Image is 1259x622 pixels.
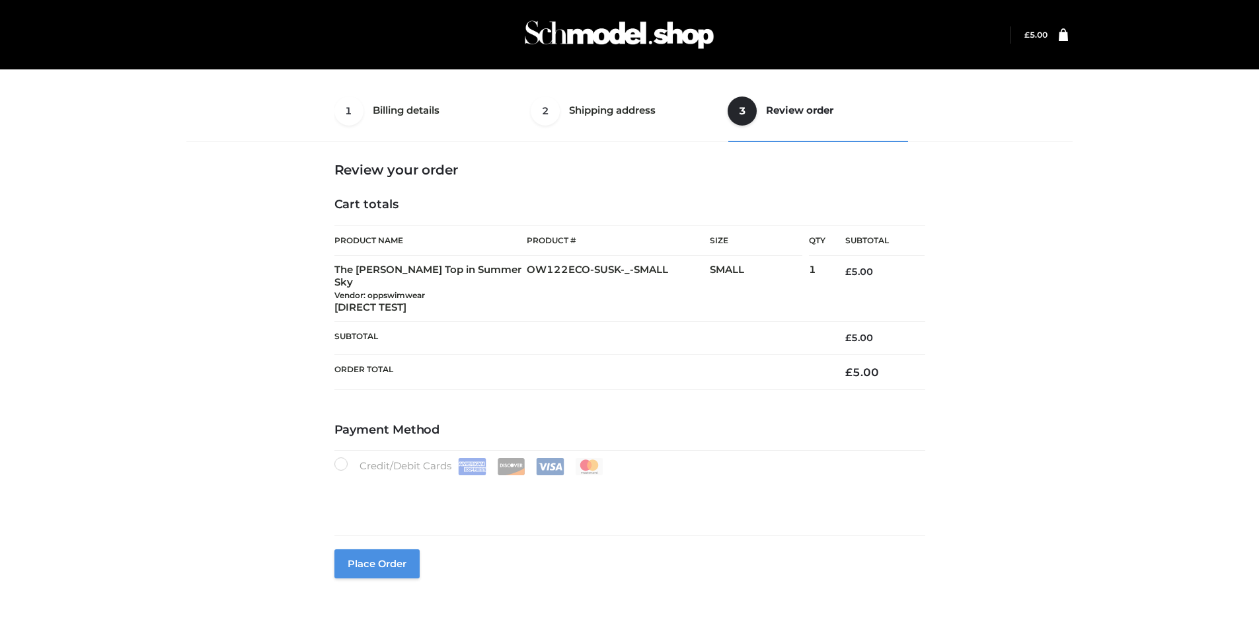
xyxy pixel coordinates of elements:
th: Order Total [334,354,826,389]
span: £ [845,332,851,344]
img: Amex [458,458,486,475]
td: 1 [809,256,825,322]
img: Discover [497,458,525,475]
span: £ [1024,30,1030,40]
td: SMALL [710,256,809,322]
span: £ [845,366,853,379]
th: Product # [527,225,710,256]
th: Size [710,226,802,256]
img: Schmodel Admin 964 [520,9,718,61]
bdi: 5.00 [1024,30,1048,40]
th: Product Name [334,225,527,256]
th: Qty [809,225,825,256]
bdi: 5.00 [845,266,873,278]
bdi: 5.00 [845,366,879,379]
img: Mastercard [575,458,603,475]
td: OW122ECO-SUSK-_-SMALL [527,256,710,322]
small: Vendor: oppswimwear [334,290,425,300]
td: The [PERSON_NAME] Top in Summer Sky [DIRECT TEST] [334,256,527,322]
th: Subtotal [334,322,826,354]
th: Subtotal [825,226,925,256]
h3: Review your order [334,162,925,178]
h4: Cart totals [334,198,925,212]
span: £ [845,266,851,278]
label: Credit/Debit Cards [334,457,605,475]
h4: Payment Method [334,423,925,438]
button: Place order [334,549,420,578]
iframe: Secure payment input frame [332,473,923,521]
a: £5.00 [1024,30,1048,40]
bdi: 5.00 [845,332,873,344]
img: Visa [536,458,564,475]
